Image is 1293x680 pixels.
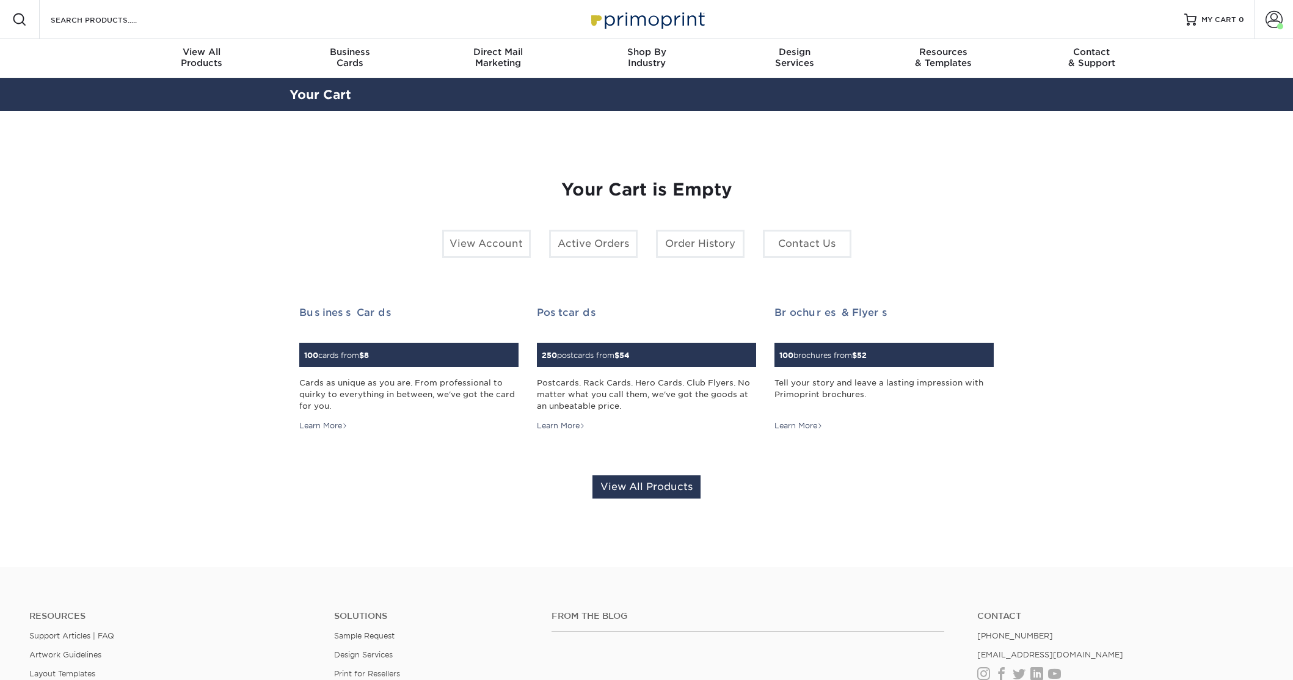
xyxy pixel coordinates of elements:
[128,46,276,57] span: View All
[774,420,823,431] div: Learn More
[334,611,533,621] h4: Solutions
[977,650,1123,659] a: [EMAIL_ADDRESS][DOMAIN_NAME]
[619,351,630,360] span: 54
[359,351,364,360] span: $
[572,46,721,57] span: Shop By
[49,12,169,27] input: SEARCH PRODUCTS.....
[721,46,869,68] div: Services
[779,351,867,360] small: brochures from
[774,307,994,318] h2: Brochures & Flyers
[290,87,351,102] a: Your Cart
[721,46,869,57] span: Design
[592,475,701,499] a: View All Products
[552,611,945,621] h4: From the Blog
[304,351,369,360] small: cards from
[442,230,531,258] a: View Account
[299,307,519,432] a: Business Cards 100cards from$8 Cards as unique as you are. From professional to quirky to everyth...
[275,46,424,68] div: Cards
[29,611,316,621] h4: Resources
[424,46,572,68] div: Marketing
[586,6,708,32] img: Primoprint
[537,335,537,336] img: Postcards
[537,420,585,431] div: Learn More
[774,307,994,432] a: Brochures & Flyers 100brochures from$52 Tell your story and leave a lasting impression with Primo...
[299,377,519,412] div: Cards as unique as you are. From professional to quirky to everything in between, we've got the c...
[299,335,300,336] img: Business Cards
[549,230,638,258] a: Active Orders
[572,39,721,78] a: Shop ByIndustry
[299,180,994,200] h1: Your Cart is Empty
[869,46,1018,57] span: Resources
[977,611,1264,621] a: Contact
[869,39,1018,78] a: Resources& Templates
[1201,15,1236,25] span: MY CART
[128,39,276,78] a: View AllProducts
[537,307,756,318] h2: Postcards
[614,351,619,360] span: $
[537,377,756,412] div: Postcards. Rack Cards. Hero Cards. Club Flyers. No matter what you call them, we've got the goods...
[1018,46,1166,68] div: & Support
[275,39,424,78] a: BusinessCards
[299,420,348,431] div: Learn More
[763,230,851,258] a: Contact Us
[275,46,424,57] span: Business
[299,307,519,318] h2: Business Cards
[128,46,276,68] div: Products
[1239,15,1244,24] span: 0
[29,650,101,659] a: Artwork Guidelines
[721,39,869,78] a: DesignServices
[1018,39,1166,78] a: Contact& Support
[424,39,572,78] a: Direct MailMarketing
[779,351,793,360] span: 100
[977,631,1053,640] a: [PHONE_NUMBER]
[869,46,1018,68] div: & Templates
[334,650,393,659] a: Design Services
[1018,46,1166,57] span: Contact
[334,669,400,678] a: Print for Resellers
[774,377,994,412] div: Tell your story and leave a lasting impression with Primoprint brochures.
[29,631,114,640] a: Support Articles | FAQ
[542,351,630,360] small: postcards from
[424,46,572,57] span: Direct Mail
[656,230,745,258] a: Order History
[857,351,867,360] span: 52
[542,351,557,360] span: 250
[334,631,395,640] a: Sample Request
[572,46,721,68] div: Industry
[364,351,369,360] span: 8
[29,669,95,678] a: Layout Templates
[852,351,857,360] span: $
[537,307,756,432] a: Postcards 250postcards from$54 Postcards. Rack Cards. Hero Cards. Club Flyers. No matter what you...
[304,351,318,360] span: 100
